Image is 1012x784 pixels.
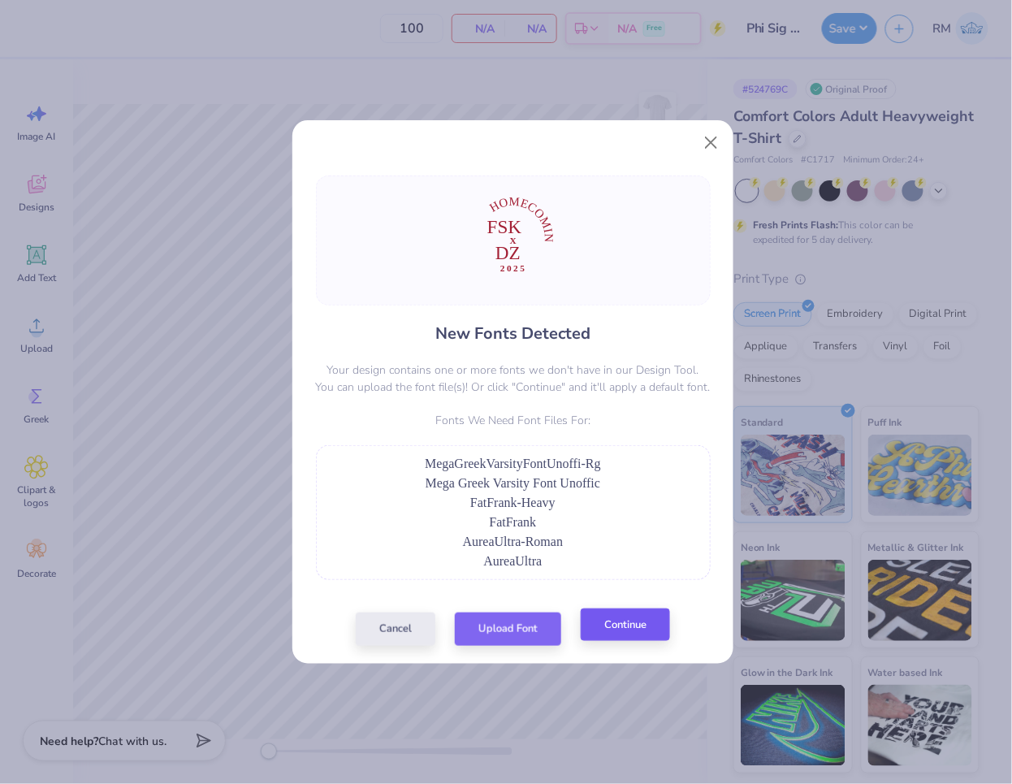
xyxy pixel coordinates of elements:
[470,496,556,509] span: FatFrank-Heavy
[426,476,600,490] span: Mega Greek Varsity Font Unoffic
[484,554,543,568] span: AureaUltra
[425,457,601,470] span: MegaGreekVarsityFontUnoffi-Rg
[581,609,670,642] button: Continue
[316,412,711,429] p: Fonts We Need Font Files For:
[316,362,711,396] p: Your design contains one or more fonts we don't have in our Design Tool. You can upload the font ...
[490,515,537,529] span: FatFrank
[696,128,727,158] button: Close
[356,613,435,646] button: Cancel
[463,535,564,548] span: AureaUltra-Roman
[435,322,590,345] h4: New Fonts Detected
[455,613,561,646] button: Upload Font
